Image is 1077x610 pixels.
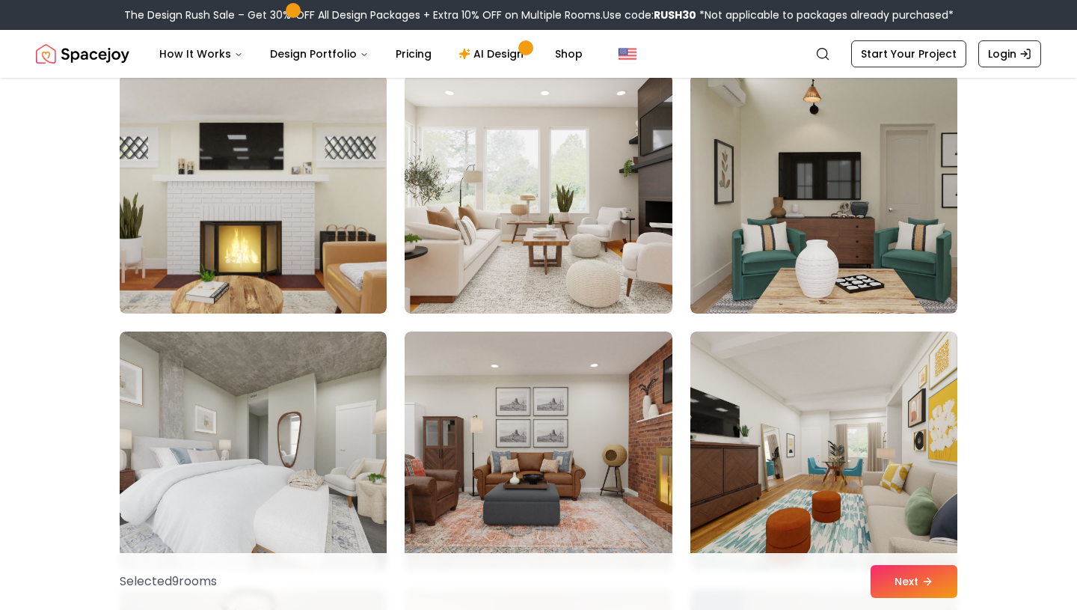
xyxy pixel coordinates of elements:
div: The Design Rush Sale – Get 30% OFF All Design Packages + Extra 10% OFF on Multiple Rooms. [124,7,954,22]
img: Room room-67 [120,74,387,314]
img: Room room-71 [405,332,672,571]
nav: Global [36,30,1041,78]
a: Start Your Project [851,40,966,67]
button: How It Works [147,39,255,69]
button: Design Portfolio [258,39,381,69]
img: Spacejoy Logo [36,39,129,69]
button: Next [871,565,957,598]
b: RUSH30 [654,7,696,22]
a: Shop [543,39,595,69]
img: United States [619,45,636,63]
a: Login [978,40,1041,67]
span: Use code: [603,7,696,22]
p: Selected 9 room s [120,573,217,591]
img: Room room-72 [690,332,957,571]
nav: Main [147,39,595,69]
img: Room room-70 [120,332,387,571]
img: Room room-69 [690,74,957,314]
a: Pricing [384,39,444,69]
a: AI Design [447,39,540,69]
span: *Not applicable to packages already purchased* [696,7,954,22]
img: Room room-68 [405,74,672,314]
a: Spacejoy [36,39,129,69]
